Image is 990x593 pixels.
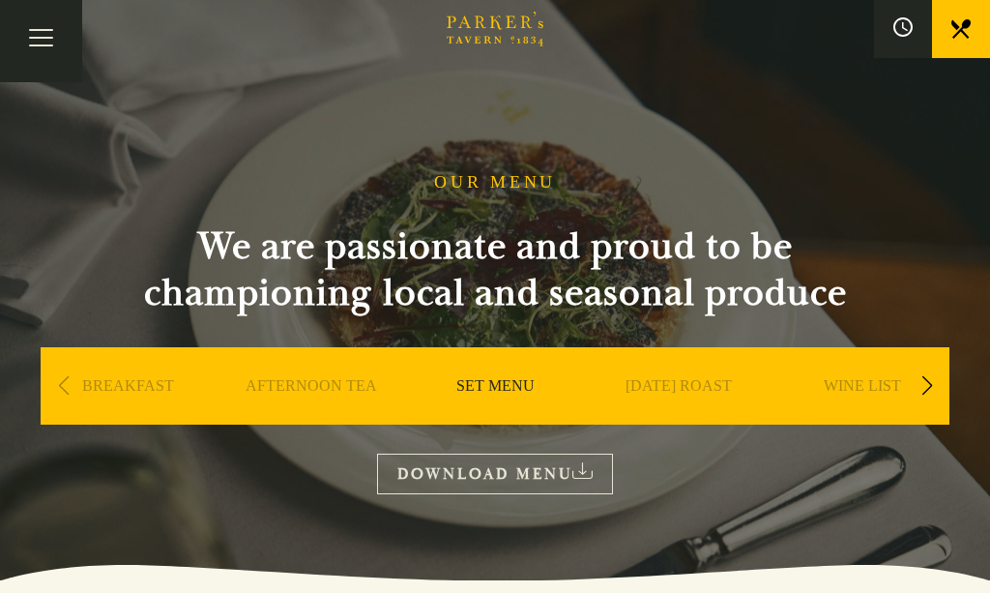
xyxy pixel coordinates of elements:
div: Next slide [914,365,940,407]
div: 1 / 9 [41,347,215,483]
div: 2 / 9 [224,347,398,483]
h2: We are passionate and proud to be championing local and seasonal produce [108,223,882,316]
a: WINE LIST [824,376,901,454]
a: SET MENU [456,376,535,454]
div: Previous slide [50,365,76,407]
a: AFTERNOON TEA [246,376,377,454]
a: DOWNLOAD MENU [377,454,613,493]
div: 4 / 9 [592,347,766,483]
h1: OUR MENU [434,172,556,193]
div: 3 / 9 [408,347,582,483]
div: 5 / 9 [775,347,949,483]
a: BREAKFAST [82,376,174,454]
a: [DATE] ROAST [626,376,732,454]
